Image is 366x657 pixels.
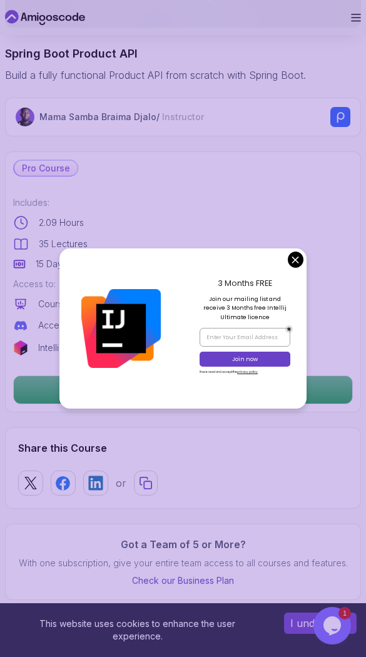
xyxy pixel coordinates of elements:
[39,111,204,123] p: Mama Samba Braima Djalo /
[18,557,348,569] p: With one subscription, give your entire team access to all courses and features.
[284,613,357,634] button: Accept cookies
[16,108,34,126] img: Nelson Djalo
[39,216,84,229] p: 2.09 Hours
[14,161,78,176] p: Pro Course
[18,537,348,552] h3: Got a Team of 5 or More?
[9,613,265,648] div: This website uses cookies to enhance the user experience.
[36,258,173,270] p: 15 Days Money Back Guaranteed
[14,376,352,404] p: Continue
[38,342,120,354] p: IntelliJ IDEA Ultimate
[13,196,353,209] p: Includes:
[13,375,353,404] button: Continue
[13,340,28,355] img: jetbrains logo
[38,319,142,332] p: Access to Discord Group
[5,68,361,83] p: Build a fully functional Product API from scratch with Spring Boot.
[18,574,348,587] a: Check our Business Plan
[38,298,96,310] p: Course Slides
[13,278,353,290] p: Access to:
[351,14,361,22] button: Open Menu
[5,45,361,63] h1: Spring Boot Product API
[39,238,88,250] p: 35 Lectures
[116,476,126,491] p: or
[313,607,353,644] iframe: chat widget
[162,111,204,122] span: Instructor
[18,441,348,456] h2: Share this Course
